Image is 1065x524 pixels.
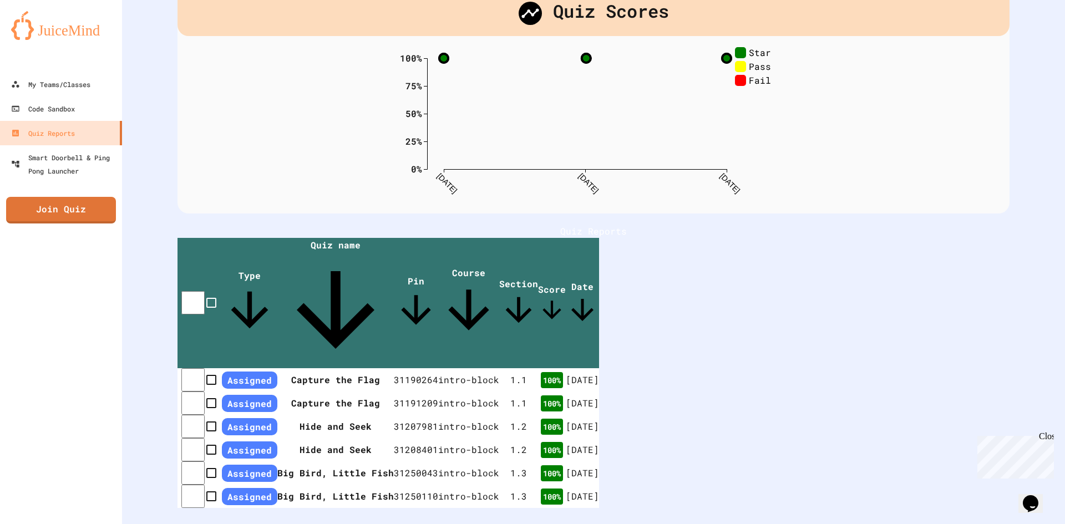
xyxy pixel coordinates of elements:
[499,373,538,386] div: 1 . 1
[222,395,277,412] span: Assigned
[718,171,742,195] text: [DATE]
[566,391,599,415] td: [DATE]
[566,415,599,438] td: [DATE]
[6,197,116,223] a: Join Quiz
[222,488,277,505] span: Assigned
[11,102,75,115] div: Code Sandbox
[181,291,205,314] input: select all desserts
[438,420,499,433] div: intro-block
[541,395,563,411] div: 100 %
[566,438,599,461] td: [DATE]
[277,438,394,461] th: Hide and Seek
[394,391,438,415] td: 31191209
[438,443,499,456] div: intro-block
[394,461,438,485] td: 31250043
[11,11,111,40] img: logo-orange.svg
[11,126,75,140] div: Quiz Reports
[394,368,438,391] td: 31190264
[277,391,394,415] th: Capture the Flag
[749,46,771,58] text: Star
[438,466,499,480] div: intro-block
[438,396,499,410] div: intro-block
[538,283,566,324] span: Score
[400,52,422,63] text: 100%
[222,372,277,389] span: Assigned
[438,490,499,503] div: intro-block
[541,372,563,388] div: 100 %
[394,438,438,461] td: 31208401
[577,171,600,195] text: [DATE]
[222,441,277,459] span: Assigned
[499,490,538,503] div: 1 . 3
[277,368,394,391] th: Capture the Flag
[177,225,1010,238] h1: Quiz Reports
[499,443,538,456] div: 1 . 2
[405,79,422,91] text: 75%
[541,465,563,481] div: 100 %
[11,151,118,177] div: Smart Doorbell & Ping Pong Launcher
[277,461,394,485] th: Big Bird, Little Fish
[277,239,394,368] span: Quiz name
[541,419,563,435] div: 100 %
[566,368,599,391] td: [DATE]
[1018,480,1054,513] iframe: chat widget
[222,418,277,435] span: Assigned
[405,107,422,119] text: 50%
[499,466,538,480] div: 1 . 3
[566,281,599,327] span: Date
[222,465,277,482] span: Assigned
[749,60,771,72] text: Pass
[11,78,90,91] div: My Teams/Classes
[394,415,438,438] td: 31207981
[499,420,538,433] div: 1 . 2
[4,4,77,70] div: Chat with us now!Close
[499,278,538,329] span: Section
[499,396,538,410] div: 1 . 1
[438,267,499,340] span: Course
[973,431,1054,479] iframe: chat widget
[222,269,277,338] span: Type
[438,373,499,386] div: intro-block
[435,171,459,195] text: [DATE]
[277,415,394,438] th: Hide and Seek
[394,485,438,508] td: 31250110
[405,135,422,146] text: 25%
[541,489,563,505] div: 100 %
[277,485,394,508] th: Big Bird, Little Fish
[411,162,422,174] text: 0%
[566,461,599,485] td: [DATE]
[566,485,599,508] td: [DATE]
[394,275,438,332] span: Pin
[541,442,563,458] div: 100 %
[749,74,771,85] text: Fail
